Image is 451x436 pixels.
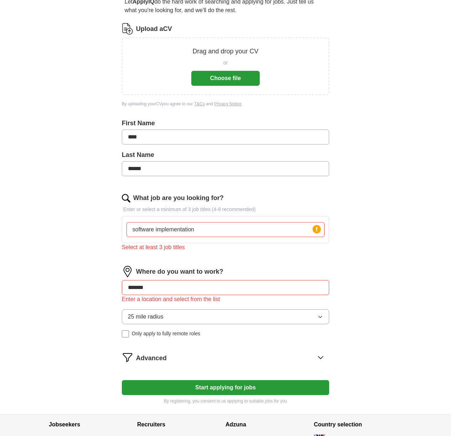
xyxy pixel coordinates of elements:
[122,194,130,203] img: search.png
[122,150,329,160] label: Last Name
[136,267,223,277] label: Where do you want to work?
[122,119,329,128] label: First Name
[314,415,402,435] h4: Country selection
[122,352,133,363] img: filter
[191,71,260,86] button: Choose file
[192,47,258,56] p: Drag and drop your CV
[122,398,329,404] p: By registering, you consent to us applying to suitable jobs for you
[122,101,329,107] div: By uploading your CV you agree to our and .
[122,266,133,277] img: location.png
[133,193,224,203] label: What job are you looking for?
[136,353,167,363] span: Advanced
[223,59,228,67] span: or
[132,330,200,337] span: Only apply to fully remote roles
[122,23,133,35] img: CV Icon
[126,222,325,237] input: Type a job title and press enter
[122,206,329,213] p: Enter or select a minimum of 3 job titles (4-8 recommended)
[122,309,329,324] button: 25 mile radius
[122,380,329,395] button: Start applying for jobs
[122,243,329,252] div: Select at least 3 job titles
[128,312,164,321] span: 25 mile radius
[136,24,172,34] label: Upload a CV
[194,101,205,106] a: T&Cs
[122,295,329,304] div: Enter a location and select from the list
[122,330,129,337] input: Only apply to fully remote roles
[214,101,242,106] a: Privacy Notice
